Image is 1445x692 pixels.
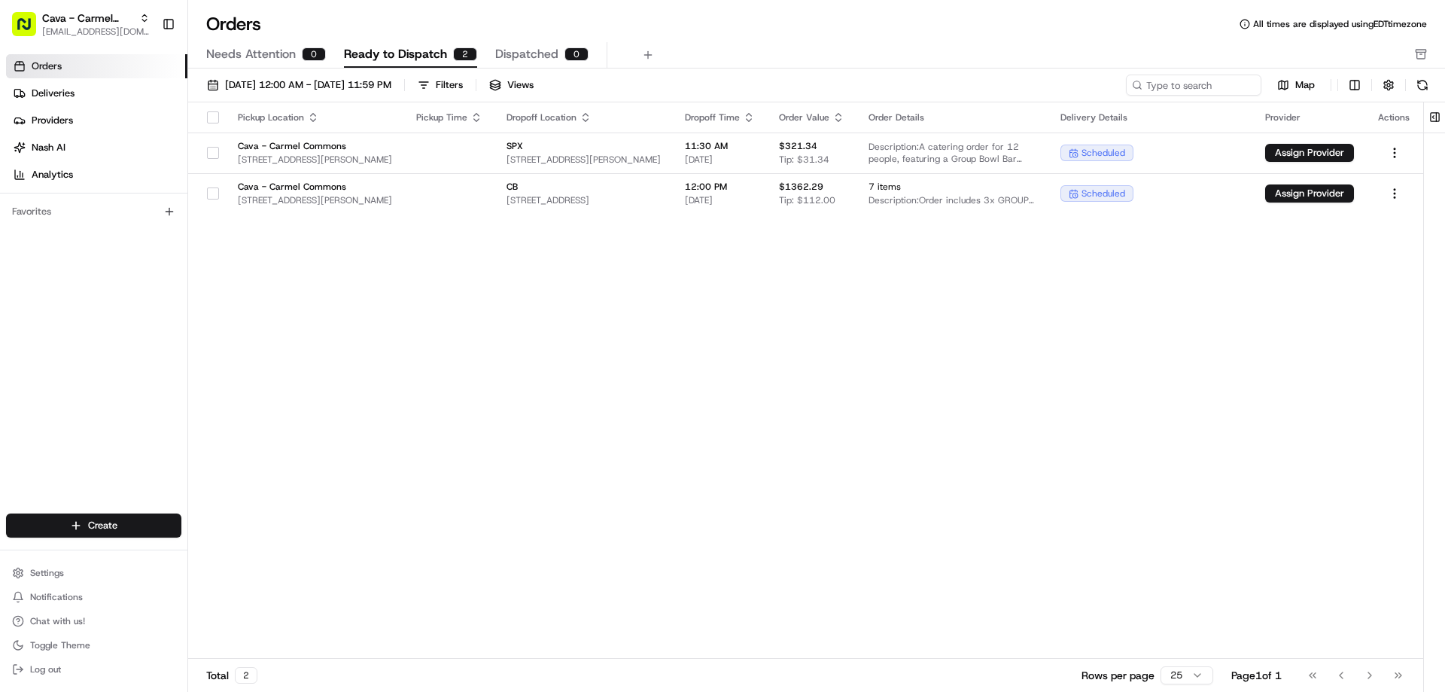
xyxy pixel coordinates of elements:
[1265,184,1354,203] button: Assign Provider
[416,111,482,123] div: Pickup Time
[1231,668,1282,683] div: Page 1 of 1
[779,181,823,193] span: $1362.29
[133,233,164,245] span: [DATE]
[482,75,540,96] button: Views
[6,611,181,632] button: Chat with us!
[344,45,447,63] span: Ready to Dispatch
[6,514,181,538] button: Create
[685,194,755,206] span: [DATE]
[133,274,164,286] span: [DATE]
[206,45,296,63] span: Needs Attention
[238,140,392,152] span: Cava - Carmel Commons
[15,60,274,84] p: Welcome 👋
[47,274,122,286] span: [PERSON_NAME]
[507,78,534,92] span: Views
[15,338,27,350] div: 📗
[256,148,274,166] button: Start new chat
[779,194,835,206] span: Tip: $112.00
[1060,111,1241,123] div: Delivery Details
[15,260,39,284] img: Grace Nketiah
[1081,668,1154,683] p: Rows per page
[30,337,115,352] span: Knowledge Base
[1265,111,1354,123] div: Provider
[30,567,64,579] span: Settings
[88,519,117,532] span: Create
[1081,147,1125,159] span: scheduled
[32,141,65,154] span: Nash AI
[235,667,257,684] div: 2
[238,154,392,166] span: [STREET_ADDRESS][PERSON_NAME]
[6,635,181,656] button: Toggle Theme
[125,233,130,245] span: •
[436,78,463,92] div: Filters
[32,144,59,171] img: 4920774857489_3d7f54699973ba98c624_72.jpg
[200,75,398,96] button: [DATE] 12:00 AM - [DATE] 11:59 PM
[30,591,83,603] span: Notifications
[869,181,1036,193] span: 7 items
[1265,144,1354,162] button: Assign Provider
[121,331,248,358] a: 💻API Documentation
[125,274,130,286] span: •
[779,140,817,152] span: $321.34
[685,140,755,152] span: 11:30 AM
[150,373,182,385] span: Pylon
[1412,75,1433,96] button: Refresh
[32,114,73,127] span: Providers
[302,47,326,61] div: 0
[238,111,392,123] div: Pickup Location
[238,194,392,206] span: [STREET_ADDRESS][PERSON_NAME]
[127,338,139,350] div: 💻
[507,154,661,166] span: [STREET_ADDRESS][PERSON_NAME]
[15,196,96,208] div: Past conversations
[495,45,558,63] span: Dispatched
[238,181,392,193] span: Cava - Carmel Commons
[15,219,39,243] img: Grace Nketiah
[68,144,247,159] div: Start new chat
[1295,78,1315,92] span: Map
[1378,111,1411,123] div: Actions
[6,200,181,224] div: Favorites
[1081,187,1125,200] span: scheduled
[869,141,1036,165] span: Description: A catering order for 12 people, featuring a Group Bowl Bar with grilled chicken, var...
[507,181,661,193] span: CB
[6,562,181,584] button: Settings
[142,337,242,352] span: API Documentation
[685,181,755,193] span: 12:00 PM
[6,81,187,105] a: Deliveries
[1267,76,1325,94] button: Map
[32,87,75,100] span: Deliveries
[42,11,133,26] button: Cava - Carmel Commons
[1126,75,1261,96] input: Type to search
[15,15,45,45] img: Nash
[30,234,42,246] img: 1736555255976-a54dd68f-1ca7-489b-9aae-adbdc363a1c4
[68,159,207,171] div: We're available if you need us!
[15,144,42,171] img: 1736555255976-a54dd68f-1ca7-489b-9aae-adbdc363a1c4
[6,587,181,608] button: Notifications
[6,136,187,160] a: Nash AI
[779,154,829,166] span: Tip: $31.34
[42,26,150,38] button: [EMAIL_ADDRESS][DOMAIN_NAME]
[564,47,589,61] div: 0
[32,59,62,73] span: Orders
[106,373,182,385] a: Powered byPylon
[30,615,85,627] span: Chat with us!
[779,111,844,123] div: Order Value
[869,194,1036,206] span: Description: Order includes 3x GROUP BOWL BAR - Grilled Chicken, 2x GROUP BOWL BAR - Falafel, and...
[6,54,187,78] a: Orders
[685,154,755,166] span: [DATE]
[30,275,42,287] img: 1736555255976-a54dd68f-1ca7-489b-9aae-adbdc363a1c4
[233,193,274,211] button: See all
[6,6,156,42] button: Cava - Carmel Commons[EMAIL_ADDRESS][DOMAIN_NAME]
[30,663,61,675] span: Log out
[6,659,181,680] button: Log out
[507,111,661,123] div: Dropoff Location
[206,12,261,36] h1: Orders
[507,140,661,152] span: SPX
[225,78,391,92] span: [DATE] 12:00 AM - [DATE] 11:59 PM
[9,331,121,358] a: 📗Knowledge Base
[869,111,1036,123] div: Order Details
[47,233,122,245] span: [PERSON_NAME]
[453,47,477,61] div: 2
